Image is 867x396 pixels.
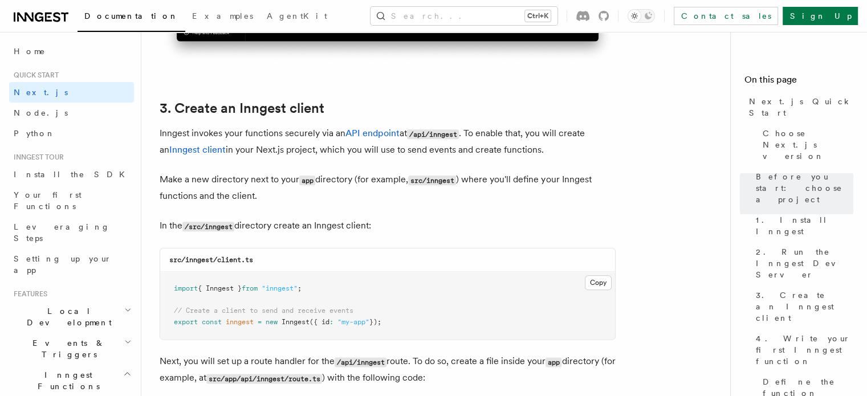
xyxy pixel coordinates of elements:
a: Your first Functions [9,185,134,217]
a: Setting up your app [9,248,134,280]
span: Install the SDK [14,170,132,179]
code: src/app/api/inngest/route.ts [206,374,322,383]
h4: On this page [744,73,853,91]
a: 3. Create an Inngest client [160,100,324,116]
span: Python [14,129,55,138]
span: inngest [226,318,254,326]
span: : [329,318,333,326]
span: Your first Functions [14,190,82,211]
code: /src/inngest [182,222,234,231]
span: Features [9,289,47,299]
span: Examples [192,11,253,21]
a: Next.js [9,82,134,103]
code: /api/inngest [335,357,386,367]
span: Events & Triggers [9,337,124,360]
a: Documentation [78,3,185,32]
button: Search...Ctrl+K [371,7,557,25]
a: 4. Write your first Inngest function [751,328,853,371]
p: Inngest invokes your functions securely via an at . To enable that, you will create an in your Ne... [160,125,616,158]
a: 2. Run the Inngest Dev Server [751,242,853,285]
code: app [546,357,561,367]
button: Toggle dark mode [628,9,655,23]
span: // Create a client to send and receive events [174,307,353,315]
span: "my-app" [337,318,369,326]
a: Home [9,41,134,62]
span: ({ id [310,318,329,326]
span: AgentKit [267,11,327,21]
span: Next.js [14,88,68,97]
a: Examples [185,3,260,31]
span: 1. Install Inngest [756,214,853,237]
a: Leveraging Steps [9,217,134,248]
a: 3. Create an Inngest client [751,285,853,328]
a: Choose Next.js version [758,123,853,166]
button: Local Development [9,301,134,333]
span: 4. Write your first Inngest function [756,333,853,367]
span: Local Development [9,305,124,328]
span: Documentation [84,11,178,21]
span: Node.js [14,108,68,117]
code: app [299,175,315,185]
a: Sign Up [783,7,858,25]
span: }); [369,318,381,326]
p: Next, you will set up a route handler for the route. To do so, create a file inside your director... [160,353,616,386]
span: Home [14,46,46,57]
span: Next.js Quick Start [749,96,853,119]
span: Leveraging Steps [14,222,110,243]
button: Copy [585,275,612,290]
span: export [174,318,198,326]
a: Next.js Quick Start [744,91,853,123]
span: Quick start [9,71,59,80]
span: Choose Next.js version [763,128,853,162]
span: import [174,284,198,292]
span: Before you start: choose a project [756,171,853,205]
a: AgentKit [260,3,334,31]
span: = [258,318,262,326]
span: Inngest tour [9,153,64,162]
button: Events & Triggers [9,333,134,365]
span: Inngest Functions [9,369,123,392]
span: 2. Run the Inngest Dev Server [756,246,853,280]
span: { Inngest } [198,284,242,292]
span: from [242,284,258,292]
span: Inngest [282,318,310,326]
a: Install the SDK [9,164,134,185]
code: src/inngest [408,175,456,185]
code: /api/inngest [407,129,459,139]
a: Contact sales [674,7,778,25]
span: const [202,318,222,326]
a: API endpoint [345,128,400,138]
a: Node.js [9,103,134,123]
a: Inngest client [169,144,226,155]
p: In the directory create an Inngest client: [160,218,616,234]
span: new [266,318,278,326]
span: "inngest" [262,284,298,292]
a: Python [9,123,134,144]
span: ; [298,284,302,292]
code: src/inngest/client.ts [169,256,253,264]
span: 3. Create an Inngest client [756,289,853,324]
span: Setting up your app [14,254,112,275]
a: 1. Install Inngest [751,210,853,242]
p: Make a new directory next to your directory (for example, ) where you'll define your Inngest func... [160,172,616,204]
a: Before you start: choose a project [751,166,853,210]
kbd: Ctrl+K [525,10,551,22]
